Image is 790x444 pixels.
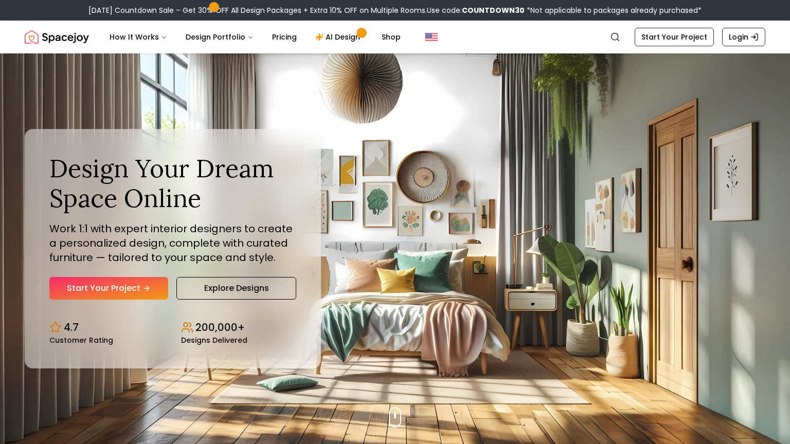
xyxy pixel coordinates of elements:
a: Start Your Project [635,28,714,46]
a: Shop [373,27,409,47]
a: AI Design [307,27,371,47]
a: Start Your Project [49,277,168,300]
img: Spacejoy Logo [25,27,89,47]
div: [DATE] Countdown Sale – Get 30% OFF All Design Packages + Extra 10% OFF on Multiple Rooms. [88,5,702,15]
small: Customer Rating [49,337,113,344]
a: Pricing [264,27,305,47]
p: 200,000+ [195,320,245,335]
button: Design Portfolio [177,27,262,47]
span: *Not applicable to packages already purchased* [525,5,702,15]
img: United States [425,31,438,43]
div: Design stats [49,312,296,344]
a: Spacejoy [25,27,89,47]
a: Explore Designs [176,277,296,300]
a: Login [722,28,765,46]
span: Use code: [427,5,525,15]
nav: Global [25,21,765,53]
p: 4.7 [64,320,79,335]
small: Designs Delivered [181,337,247,344]
b: COUNTDOWN30 [462,5,525,15]
h1: Design Your Dream Space Online [49,154,296,213]
button: How It Works [101,27,175,47]
p: Work 1:1 with expert interior designers to create a personalized design, complete with curated fu... [49,221,296,265]
nav: Main [101,27,409,47]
